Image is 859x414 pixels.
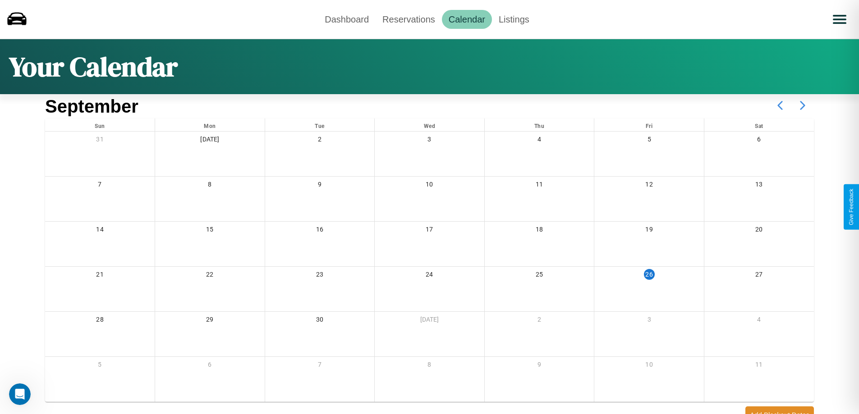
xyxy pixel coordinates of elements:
div: [DATE] [375,312,484,330]
div: Tue [265,118,375,131]
div: 29 [155,312,265,330]
div: 14 [45,222,155,240]
div: 27 [704,267,814,285]
div: Wed [375,118,484,131]
div: 11 [485,177,594,195]
div: Sat [704,118,814,131]
div: 2 [265,132,375,150]
div: 22 [155,267,265,285]
div: 7 [265,357,375,375]
div: 11 [704,357,814,375]
div: 23 [265,267,375,285]
div: 7 [45,177,155,195]
div: 30 [265,312,375,330]
div: 28 [45,312,155,330]
div: 2 [485,312,594,330]
div: 26 [644,269,655,280]
div: 24 [375,267,484,285]
div: 13 [704,177,814,195]
div: Give Feedback [848,189,854,225]
div: 5 [45,357,155,375]
div: 3 [375,132,484,150]
div: 17 [375,222,484,240]
a: Dashboard [318,10,376,29]
div: 15 [155,222,265,240]
div: Fri [594,118,704,131]
div: 8 [155,177,265,195]
h2: September [45,96,138,117]
div: 21 [45,267,155,285]
div: Thu [485,118,594,131]
div: 12 [594,177,704,195]
a: Reservations [376,10,442,29]
div: 19 [594,222,704,240]
div: Sun [45,118,155,131]
div: 18 [485,222,594,240]
iframe: Intercom live chat [9,383,31,405]
div: 4 [485,132,594,150]
div: 3 [594,312,704,330]
button: Open menu [827,7,852,32]
div: 10 [375,177,484,195]
div: 10 [594,357,704,375]
div: 16 [265,222,375,240]
div: 6 [155,357,265,375]
div: 9 [265,177,375,195]
div: 6 [704,132,814,150]
div: 20 [704,222,814,240]
a: Calendar [442,10,492,29]
div: 8 [375,357,484,375]
a: Listings [492,10,536,29]
div: [DATE] [155,132,265,150]
div: 25 [485,267,594,285]
div: Mon [155,118,265,131]
div: 4 [704,312,814,330]
div: 9 [485,357,594,375]
div: 5 [594,132,704,150]
div: 31 [45,132,155,150]
h1: Your Calendar [9,48,178,85]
